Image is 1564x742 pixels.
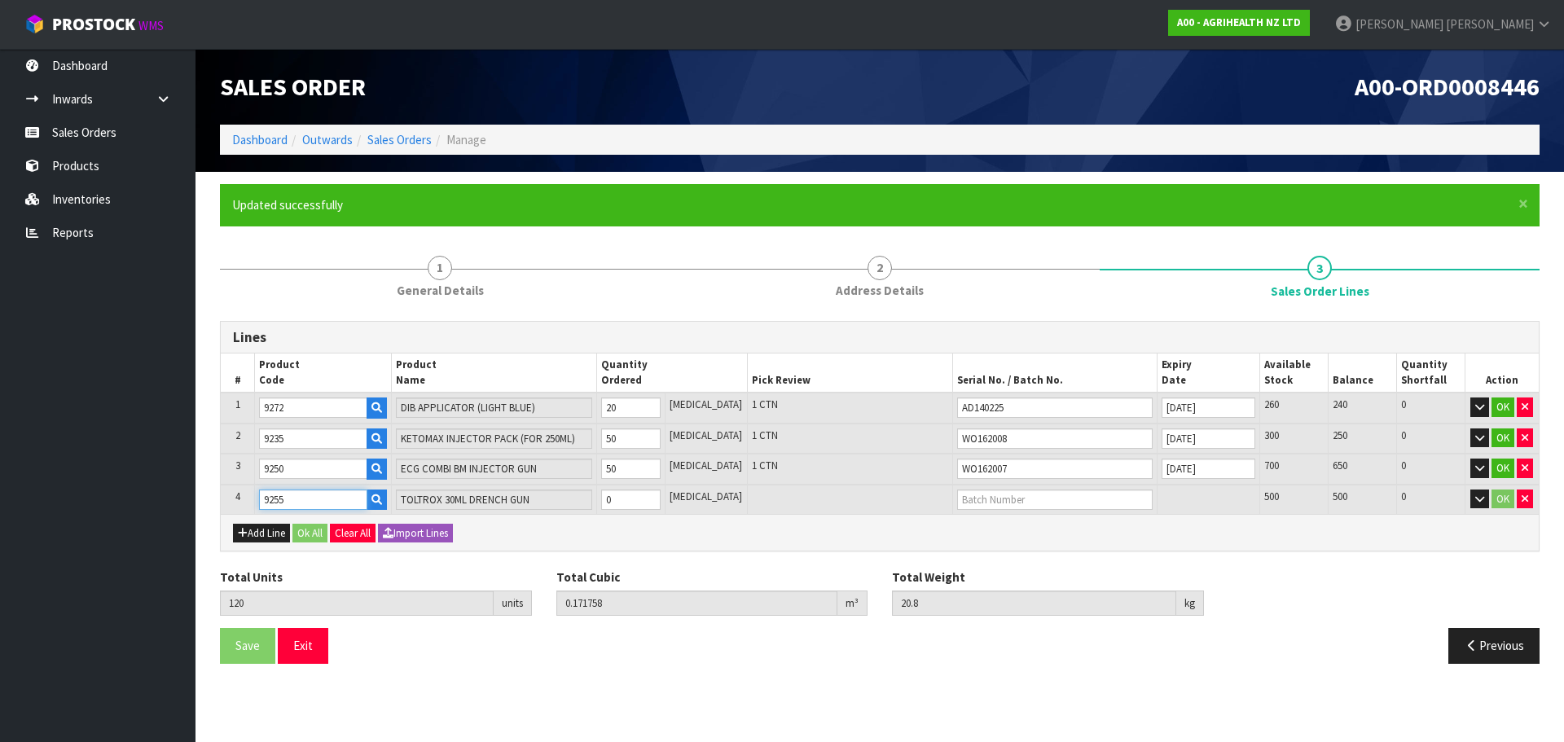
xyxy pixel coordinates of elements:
span: 0 [1401,428,1406,442]
input: Batch Number [957,459,1153,479]
span: A00-ORD0008446 [1355,71,1540,102]
input: Batch Number [957,490,1153,510]
img: cube-alt.png [24,14,45,34]
span: [MEDICAL_DATA] [670,490,742,503]
span: 1 CTN [752,459,778,472]
input: Code [259,459,367,479]
span: 1 [235,397,240,411]
span: ProStock [52,14,135,35]
span: Sales Order [220,71,366,102]
a: Sales Orders [367,132,432,147]
span: 300 [1264,428,1279,442]
input: Expiry Date [1162,428,1255,449]
span: [MEDICAL_DATA] [670,397,742,411]
input: Code [259,428,367,449]
a: Outwards [302,132,353,147]
span: [PERSON_NAME] [1446,16,1534,32]
input: Code [259,397,367,418]
th: Serial No. / Batch No. [952,353,1158,393]
button: OK [1492,490,1514,509]
label: Total Cubic [556,569,620,586]
span: 3 [1307,256,1332,280]
span: Save [235,638,260,653]
span: 1 [428,256,452,280]
span: 500 [1333,490,1347,503]
div: kg [1176,591,1204,617]
th: Expiry Date [1158,353,1260,393]
th: Available Stock [1260,353,1329,393]
label: Total Units [220,569,283,586]
span: General Details [397,282,484,299]
span: 650 [1333,459,1347,472]
button: Ok All [292,524,327,543]
button: Exit [278,628,328,663]
span: Manage [446,132,486,147]
input: Total Cubic [556,591,838,616]
span: 1 CTN [752,428,778,442]
div: m³ [837,591,868,617]
button: OK [1492,397,1514,417]
span: 250 [1333,428,1347,442]
h3: Lines [233,330,1527,345]
span: 0 [1401,397,1406,411]
span: × [1518,192,1528,215]
button: Save [220,628,275,663]
th: Quantity Ordered [596,353,747,393]
span: 0 [1401,459,1406,472]
span: 700 [1264,459,1279,472]
input: Qty Ordered [601,459,661,479]
span: [MEDICAL_DATA] [670,459,742,472]
input: Qty Ordered [601,490,661,510]
span: [PERSON_NAME] [1355,16,1443,32]
input: Qty Ordered [601,428,661,449]
div: units [494,591,532,617]
input: Code [259,490,367,510]
span: Address Details [836,282,924,299]
input: Expiry Date [1162,397,1255,418]
strong: A00 - AGRIHEALTH NZ LTD [1177,15,1301,29]
th: Balance [1329,353,1397,393]
input: Total Weight [892,591,1176,616]
th: Product Code [255,353,392,393]
input: Qty Ordered [601,397,661,418]
a: Dashboard [232,132,288,147]
span: 2 [868,256,892,280]
button: Import Lines [378,524,453,543]
input: Total Units [220,591,494,616]
span: Sales Order Lines [1271,283,1369,300]
small: WMS [138,18,164,33]
span: 1 CTN [752,397,778,411]
input: Name [396,490,592,510]
th: Product Name [392,353,597,393]
input: Batch Number [957,397,1153,418]
button: Clear All [330,524,376,543]
th: Quantity Shortfall [1397,353,1465,393]
th: Pick Review [748,353,953,393]
span: 2 [235,428,240,442]
label: Total Weight [892,569,965,586]
span: 260 [1264,397,1279,411]
span: Sales Order Lines [220,309,1540,676]
input: Expiry Date [1162,459,1255,479]
input: Name [396,428,592,449]
button: OK [1492,428,1514,448]
span: Updated successfully [232,197,343,213]
span: 3 [235,459,240,472]
span: 240 [1333,397,1347,411]
span: 0 [1401,490,1406,503]
span: 4 [235,490,240,503]
input: Batch Number [957,428,1153,449]
button: Add Line [233,524,290,543]
input: Name [396,459,592,479]
th: Action [1465,353,1539,393]
span: [MEDICAL_DATA] [670,428,742,442]
th: # [221,353,255,393]
input: Name [396,397,592,418]
span: 500 [1264,490,1279,503]
button: OK [1492,459,1514,478]
button: Previous [1448,628,1540,663]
